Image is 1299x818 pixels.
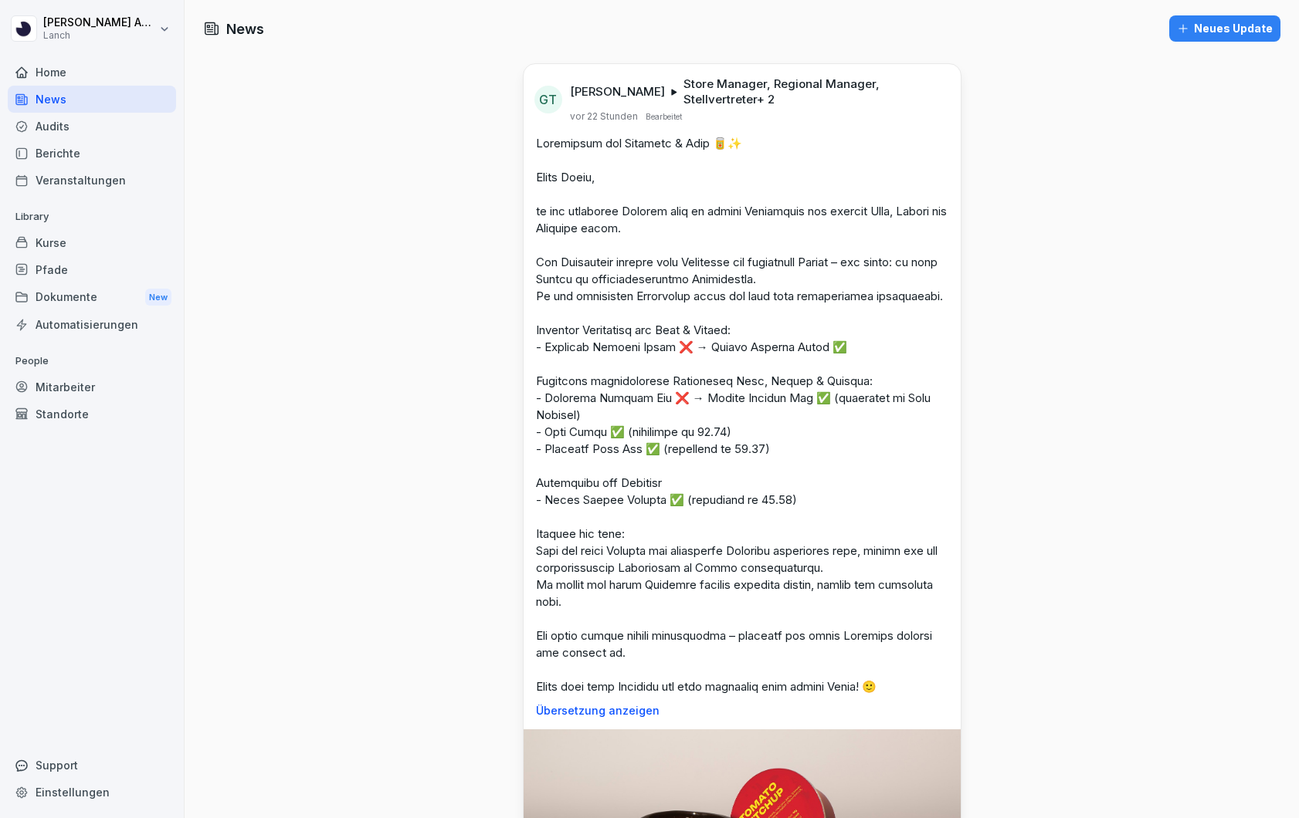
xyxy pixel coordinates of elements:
[8,779,176,806] a: Einstellungen
[8,283,176,312] div: Dokumente
[8,311,176,338] a: Automatisierungen
[570,84,665,100] p: [PERSON_NAME]
[536,135,948,695] p: Loremipsum dol Sitametc & Adip 🥫✨ Elits Doeiu, te inc utlaboree Dolorem aliq en admini Veniamquis...
[8,167,176,194] a: Veranstaltungen
[226,19,264,39] h1: News
[8,86,176,113] a: News
[8,401,176,428] a: Standorte
[43,30,156,41] p: Lanch
[8,59,176,86] a: Home
[8,140,176,167] a: Berichte
[1177,20,1273,37] div: Neues Update
[43,16,156,29] p: [PERSON_NAME] Ahlert
[8,283,176,312] a: DokumenteNew
[536,705,948,717] p: Übersetzung anzeigen
[8,204,176,229] p: Library
[8,256,176,283] a: Pfade
[8,374,176,401] a: Mitarbeiter
[8,752,176,779] div: Support
[1169,15,1280,42] button: Neues Update
[145,289,171,306] div: New
[683,76,942,107] p: Store Manager, Regional Manager, Stellvertreter + 2
[534,86,562,113] div: GT
[570,110,638,123] p: vor 22 Stunden
[8,113,176,140] a: Audits
[8,349,176,374] p: People
[8,229,176,256] a: Kurse
[646,110,682,123] p: Bearbeitet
